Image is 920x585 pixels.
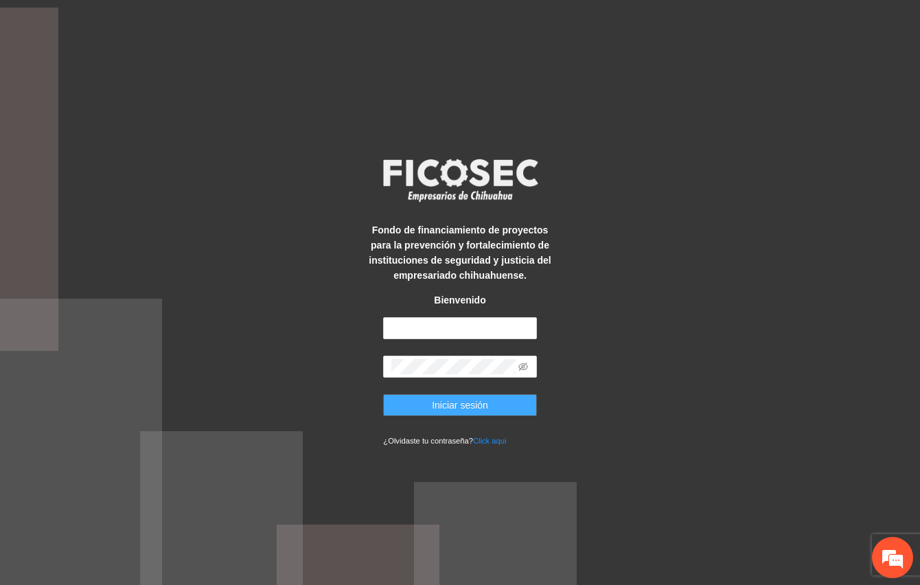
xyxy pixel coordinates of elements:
strong: Bienvenido [434,295,485,306]
img: logo [374,154,546,205]
span: eye-invisible [518,362,528,371]
button: Iniciar sesión [383,394,536,416]
small: ¿Olvidaste tu contraseña? [383,437,506,445]
strong: Fondo de financiamiento de proyectos para la prevención y fortalecimiento de instituciones de seg... [369,225,551,281]
span: Iniciar sesión [432,398,488,413]
a: Click aqui [473,437,507,445]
